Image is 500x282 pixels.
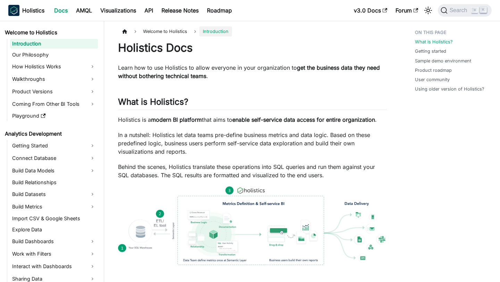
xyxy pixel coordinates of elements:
a: Interact with Dashboards [10,261,98,272]
a: Connect Database [10,153,98,164]
h2: What is Holistics? [118,97,387,110]
img: How Holistics fits in your Data Stack [118,186,387,265]
a: Getting Started [10,140,98,151]
span: Introduction [199,26,232,36]
a: Import CSV & Google Sheets [10,214,98,223]
a: Roadmap [203,5,236,16]
a: Build Dashboards [10,236,98,247]
a: Product roadmap [415,67,452,74]
a: Forum [391,5,422,16]
p: Learn how to use Holistics to allow everyone in your organization to . [118,63,387,80]
a: Introduction [10,39,98,49]
a: API [140,5,157,16]
a: Visualizations [96,5,140,16]
a: Release Notes [157,5,203,16]
a: Using older version of Holistics? [415,86,484,92]
a: Welcome to Holistics [3,28,98,37]
a: HolisticsHolistics [8,5,44,16]
a: AMQL [72,5,96,16]
p: In a nutshell: Holistics let data teams pre-define business metrics and data logic. Based on thes... [118,131,387,156]
a: Product Versions [10,86,98,97]
a: What is Holistics? [415,39,453,45]
a: Getting started [415,48,446,54]
button: Search (Command+K) [438,4,492,17]
a: Work with Filters [10,248,98,259]
a: Playground [10,111,98,121]
a: Coming From Other BI Tools [10,99,98,110]
strong: enable self-service data access for entire organization [232,116,375,123]
a: Build Data Models [10,165,98,176]
span: Search [448,7,472,14]
a: Build Datasets [10,189,98,200]
kbd: ⌘ [471,7,478,14]
a: Build Relationships [10,178,98,187]
a: Sample demo environment [415,58,471,64]
p: Behind the scenes, Holistics translate these operations into SQL queries and run them against you... [118,163,387,179]
kbd: K [480,7,487,13]
a: v3.0 Docs [350,5,391,16]
a: Analytics Development [3,129,98,139]
b: Holistics [22,6,44,15]
a: How Holistics Works [10,61,98,72]
a: Explore Data [10,225,98,234]
a: Docs [50,5,72,16]
button: Switch between dark and light mode (currently light mode) [423,5,434,16]
a: Our Philosophy [10,50,98,60]
a: Walkthroughs [10,74,98,85]
h1: Holistics Docs [118,41,387,55]
a: Home page [118,26,131,36]
strong: modern BI platform [151,116,202,123]
img: Holistics [8,5,19,16]
span: Welcome to Holistics [140,26,191,36]
a: Build Metrics [10,201,98,212]
a: User community [415,76,450,83]
nav: Breadcrumbs [118,26,387,36]
p: Holistics is a that aims to . [118,116,387,124]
